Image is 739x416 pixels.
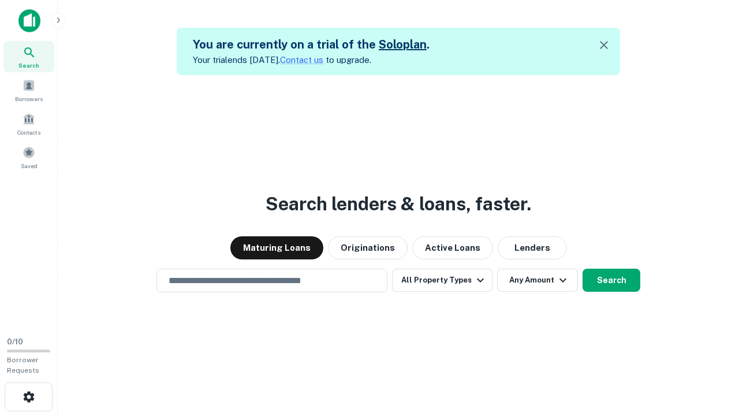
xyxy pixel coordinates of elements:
[7,356,39,374] span: Borrower Requests
[681,324,739,379] iframe: Chat Widget
[412,236,493,259] button: Active Loans
[3,41,54,72] a: Search
[18,61,39,70] span: Search
[21,161,38,170] span: Saved
[3,142,54,173] a: Saved
[497,269,578,292] button: Any Amount
[266,190,531,218] h3: Search lenders & loans, faster.
[15,94,43,103] span: Borrowers
[18,9,40,32] img: capitalize-icon.png
[280,55,323,65] a: Contact us
[230,236,323,259] button: Maturing Loans
[392,269,492,292] button: All Property Types
[583,269,640,292] button: Search
[193,36,430,53] h5: You are currently on a trial of the .
[3,75,54,106] a: Borrowers
[17,128,40,137] span: Contacts
[7,337,23,346] span: 0 / 10
[498,236,567,259] button: Lenders
[193,53,430,67] p: Your trial ends [DATE]. to upgrade.
[328,236,408,259] button: Originations
[379,38,427,51] a: Soloplan
[3,108,54,139] a: Contacts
